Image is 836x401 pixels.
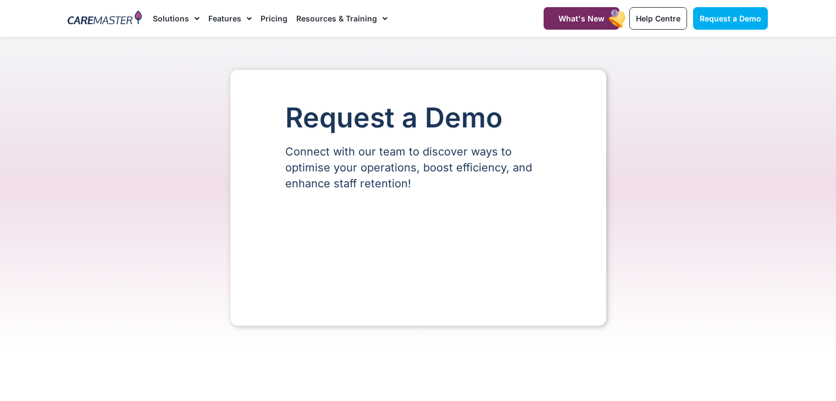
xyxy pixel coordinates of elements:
[558,14,605,23] span: What's New
[285,144,551,192] p: Connect with our team to discover ways to optimise your operations, boost efficiency, and enhance...
[285,103,551,133] h1: Request a Demo
[629,7,687,30] a: Help Centre
[700,14,761,23] span: Request a Demo
[544,7,619,30] a: What's New
[68,10,142,27] img: CareMaster Logo
[285,210,551,293] iframe: Form 0
[636,14,680,23] span: Help Centre
[693,7,768,30] a: Request a Demo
